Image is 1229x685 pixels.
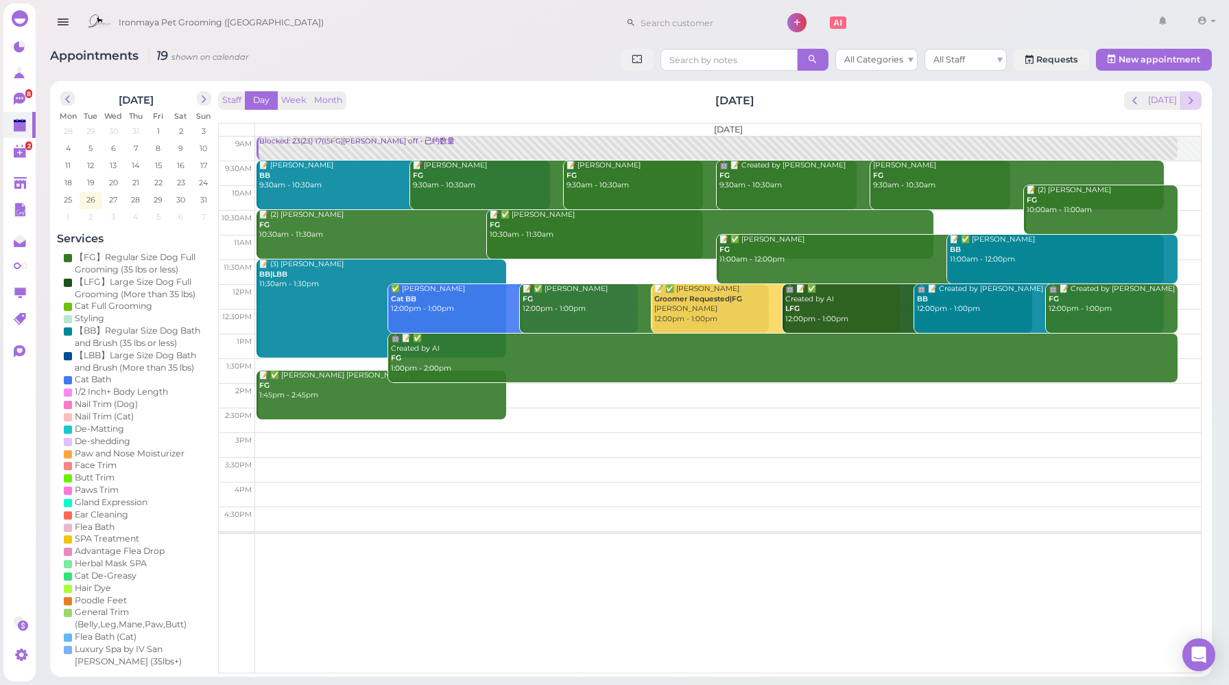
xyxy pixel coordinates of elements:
button: Month [310,91,346,110]
div: [PERSON_NAME] 9:30am - 10:30am [872,161,1163,191]
span: 8 [154,142,162,154]
h2: [DATE] [715,93,754,108]
span: Sun [196,111,211,121]
span: 16 [176,159,186,172]
span: 9 [177,142,184,154]
b: FG [1027,196,1037,205]
b: FG [719,171,730,180]
span: 29 [152,194,164,206]
div: 📝 ✅ [PERSON_NAME] [PERSON_NAME] 12:00pm - 1:00pm [654,284,901,325]
span: 4 [64,142,72,154]
span: 9:30am [225,164,252,173]
button: prev [60,91,75,106]
span: 7 [132,142,139,154]
button: Week [277,91,311,110]
b: BB [917,294,928,303]
div: 🤖 📝 ✅ Created by AI 12:00pm - 1:00pm [785,284,1032,325]
div: Hair Dye [75,582,111,594]
span: Thu [129,111,143,121]
span: 29 [85,125,97,137]
div: 📝 [PERSON_NAME] 9:30am - 10:30am [259,161,549,191]
span: 6 [110,142,117,154]
span: Tue [84,111,97,121]
div: Face Trim [75,459,117,472]
span: 11:30am [224,263,252,272]
div: Cat Bath [75,373,111,386]
div: Paws Trim [75,484,119,496]
button: Staff [218,91,246,110]
div: 📝 ✅ [PERSON_NAME] 10:30am - 11:30am [489,210,933,240]
small: shown on calendar [171,52,249,62]
span: Wed [104,111,122,121]
span: 28 [62,125,74,137]
span: Sat [174,111,187,121]
b: BB [259,171,270,180]
b: FG [566,171,577,180]
span: 14 [130,159,141,172]
span: New appointment [1119,54,1200,65]
div: Luxury Spa by IV San [PERSON_NAME] (35lbs+) [75,643,208,668]
input: Search by notes [660,49,798,71]
span: 4:30pm [224,510,252,519]
span: 3 [110,211,117,223]
span: 6 [177,211,184,223]
button: next [197,91,211,106]
button: next [1180,91,1202,110]
div: Advantage Flea Drop [75,545,165,557]
button: Day [245,91,278,110]
span: 10:30am [222,213,252,222]
div: 【LFG】Large Size Dog Full Grooming (More than 35 lbs) [75,276,208,301]
div: 📝 (2) [PERSON_NAME] 10:00am - 11:00am [1026,185,1178,216]
div: 📝 (3) [PERSON_NAME] 11:30am - 1:30pm [259,259,506,290]
span: 28 [130,194,141,206]
button: [DATE] [1144,91,1181,110]
b: FG [391,353,401,362]
span: 2:30pm [225,411,252,420]
span: Fri [153,111,163,121]
div: 🤖 📝 Created by [PERSON_NAME] 9:30am - 10:30am [719,161,1010,191]
span: 20 [108,176,119,189]
span: 2 [178,125,184,137]
div: Nail Trim (Cat) [75,410,134,423]
div: 📝 (2) [PERSON_NAME] 10:30am - 11:30am [259,210,703,240]
b: FG [719,245,730,254]
div: SPA Treatment [75,533,139,545]
div: 🤖 📝 Created by [PERSON_NAME] 12:00pm - 1:00pm [1048,284,1178,314]
div: Herbal Mask SPA [75,557,147,570]
a: 8 [3,86,36,112]
span: 12 [86,159,95,172]
b: FG [523,294,533,303]
span: 25 [62,194,73,206]
div: Open Intercom Messenger [1182,638,1215,671]
b: BB [950,245,961,254]
span: 2pm [235,386,252,395]
span: 13 [108,159,118,172]
b: FG [259,381,270,390]
i: 19 [149,48,249,62]
span: 31 [199,194,208,206]
div: 📝 ✅ [PERSON_NAME] 11:00am - 12:00pm [719,235,1163,265]
span: 1pm [237,337,252,346]
span: All Categories [844,54,903,65]
div: Gland Expression [75,496,147,509]
div: 【LBB】Large Size Dog Bath and Brush (More than 35 lbs) [75,349,208,374]
div: 1/2 Inch+ Body Length [75,386,168,398]
button: prev [1124,91,1145,110]
span: Mon [60,111,77,121]
span: [DATE] [714,124,743,135]
span: 3pm [235,436,252,445]
span: 10 [198,142,208,154]
h4: Services [57,232,215,245]
span: 10am [232,189,252,198]
span: 31 [131,125,141,137]
span: 22 [153,176,164,189]
div: De-Matting [75,423,124,435]
div: Nail Trim (Dog) [75,398,138,410]
span: 2 [25,141,32,150]
b: LFG [785,304,800,313]
span: 8 [25,89,32,98]
span: Appointments [50,48,142,62]
span: 7 [200,211,207,223]
span: 5 [155,211,162,223]
button: New appointment [1096,49,1212,71]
